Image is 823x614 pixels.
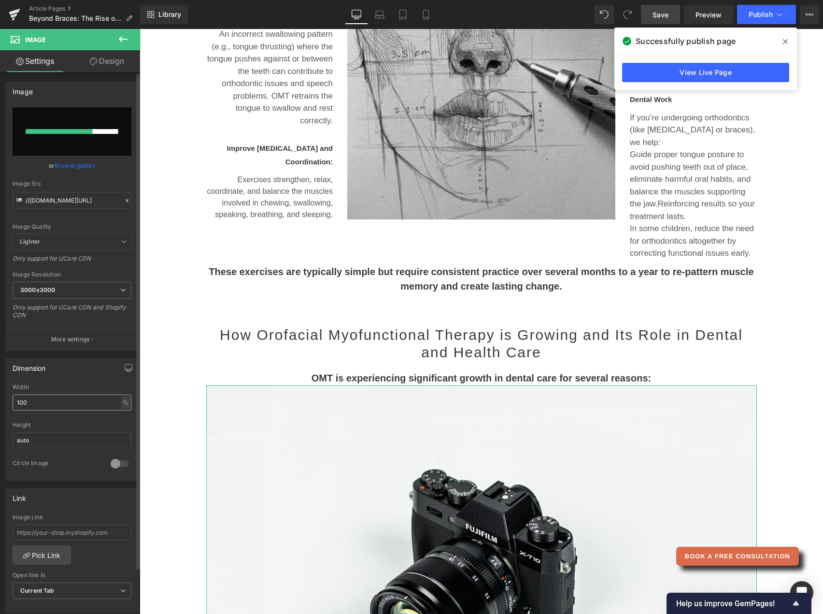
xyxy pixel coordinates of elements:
div: Image Src [13,180,131,187]
span: Improve [MEDICAL_DATA] and Coordination: [87,115,193,137]
a: New Library [140,5,188,24]
strong: These exercises are typically simple but require consistent practice over several months to a yea... [69,237,614,263]
span: Save [653,10,668,20]
input: Link [13,192,131,209]
span: Publish [749,11,773,18]
button: Redo [618,5,637,24]
div: Image Quality [13,223,131,230]
p: More settings [51,335,90,344]
span: Preview [695,10,722,20]
b: OMT is experiencing significant growth in dental care for several reasons: [172,344,512,354]
div: Dimension [13,359,46,372]
div: Circle Image [13,459,101,469]
input: auto [13,395,131,410]
button: Publish [737,5,796,24]
button: More [800,5,819,24]
button: Show survey - Help us improve GemPages! [676,598,802,609]
input: https://your-shop.myshopify.com [13,525,131,541]
span: Help us improve GemPages! [676,599,790,608]
div: Width [13,384,131,391]
div: % [121,396,130,409]
a: Browse gallery [55,157,96,174]
h2: How Orofacial Myofunctional Therapy is Growing and Its Role in Dental and Health Care [67,297,617,332]
a: Preview [684,5,733,24]
span: Image [25,36,46,44]
a: Article Pages [29,5,140,13]
div: Image Link [13,514,131,521]
a: Desktop [345,5,368,24]
b: 3000x3000 [20,286,55,293]
span: Library [158,10,181,19]
a: Pick Link [13,545,71,565]
span: Successfully publish page [636,35,736,47]
span: Beyond Braces: The Rise of Orofacial Myofunctional Therapy in Modern Dentistry [29,15,122,22]
a: View Live Page [622,63,789,82]
div: Only support for UCare CDN and Shopify CDN [13,304,131,325]
a: Tablet [391,5,414,24]
a: Laptop [368,5,391,24]
div: Image Resolution [13,271,131,278]
p: Exercises strengthen, relax, coordinate, and balance the muscles involved in chewing, swallowing,... [67,145,194,191]
b: Lighter [20,238,40,245]
input: auto [13,432,131,448]
span: Reinforcing results so your treatment lasts. [490,170,615,192]
div: Open link In [13,572,131,579]
b: Current Tab [20,587,55,594]
a: Mobile [414,5,438,24]
div: Height [13,422,131,428]
div: Only support for UCare CDN [13,255,131,269]
div: Link [13,489,26,502]
div: Open Intercom Messenger [790,581,813,604]
div: Image [13,82,33,96]
button: Undo [595,5,614,24]
p: Guide proper tongue posture to avoid pushing teeth out of place, eliminate harmful oral habits, a... [490,119,617,193]
button: More settings [6,328,138,351]
span: It Complements and Enhances Dental Work [490,53,596,74]
p: In some children, reduce the need for orthodontics altogether by correcting functional issues early. [490,193,617,231]
span: Book a Free Consultation [545,523,651,532]
a: Design [72,50,142,72]
a: Book a Free Consultation [537,518,659,537]
div: or [13,161,131,171]
p: If you’re undergoing orthodontics (like [MEDICAL_DATA] or braces), we help: [490,83,617,120]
